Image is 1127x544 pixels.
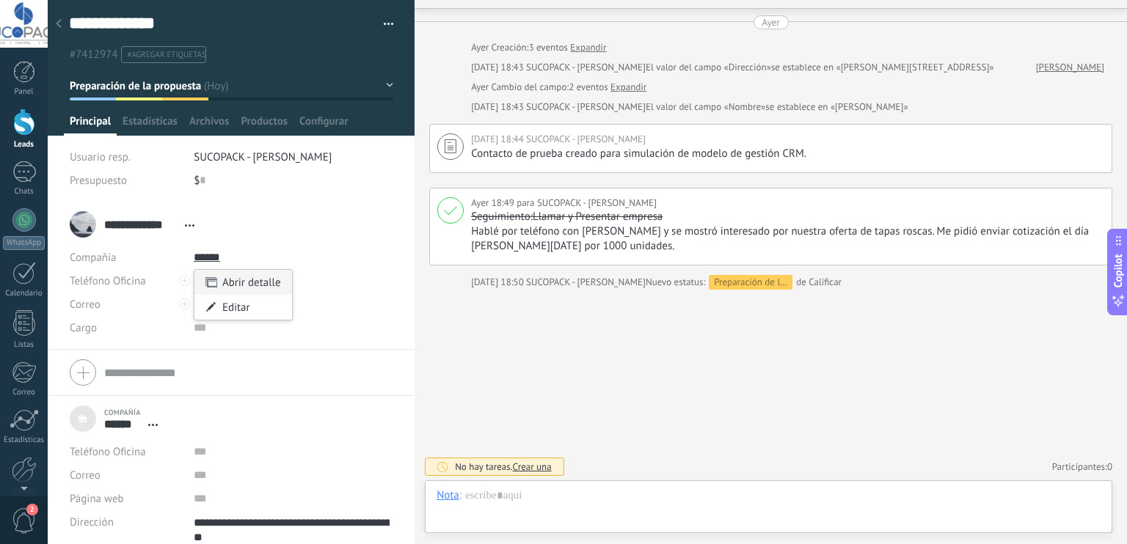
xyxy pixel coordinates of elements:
[123,114,178,136] span: Estadísticas
[3,236,45,250] div: WhatsApp
[3,140,45,150] div: Leads
[646,100,765,114] span: El valor del campo «Nombre»
[471,210,1101,224] p: Llamar y Presentar empresa
[459,488,462,503] span: :
[70,174,127,188] span: Presupuesto
[299,114,348,136] span: Configurar
[1036,60,1104,75] a: [PERSON_NAME]
[127,50,205,60] span: #agregar etiquetas
[194,169,393,192] div: $
[70,145,183,169] div: Usuario resp.
[471,196,657,210] div: para SUCOPACK - [PERSON_NAME]
[26,504,38,515] span: 2
[3,340,45,350] div: Listas
[471,147,806,161] span: Contacto de prueba creado para simulación de modelo de gestión CRM.
[70,274,146,288] span: Teléfono Oficina
[104,408,165,417] div: Compañía
[70,323,97,334] span: Cargo
[70,510,183,534] div: Dirección
[1052,460,1112,473] a: Participantes:0
[222,276,281,290] a: Abrir detalle
[241,114,288,136] span: Productos
[646,60,771,75] span: El valor del campo «Dirección»
[3,289,45,298] div: Calendario
[471,275,526,290] div: [DATE] 18:50
[70,517,114,528] span: Dirección
[455,460,552,473] div: No hay tareas.
[189,114,229,136] span: Archivos
[513,460,552,473] span: Crear una
[526,133,646,145] span: SUCOPACK - RIOS DEL OESTE
[471,40,606,55] div: Creación:
[570,40,606,55] a: Expandir
[70,150,131,164] span: Usuario resp.
[471,224,1104,254] p: Hablé por teléfono con [PERSON_NAME] y se mostró interesado por nuestra oferta de tapas roscas. M...
[70,468,101,482] span: Correo
[194,295,292,320] div: Editar
[70,246,183,269] div: Compañía
[3,435,45,445] div: Estadísticas
[471,100,526,114] div: [DATE] 18:43
[646,275,705,290] span: Nuevo estatus:
[3,388,45,397] div: Correo
[610,80,646,95] a: Expandir
[1107,460,1112,473] span: 0
[3,87,45,97] div: Panel
[70,269,146,293] button: Teléfono Oficina
[70,293,101,316] button: Correo
[646,275,842,290] div: de Calificar
[70,169,183,192] div: Presupuesto
[3,187,45,196] div: Chats
[471,80,646,95] div: Cambio del campo:
[70,114,111,136] span: Principal
[471,80,491,95] div: Ayer
[526,276,646,288] span: SUCOPACK - RIOS DEL OESTE
[194,150,332,164] span: SUCOPACK - [PERSON_NAME]
[709,275,792,290] div: Preparación de la propuesta
[70,440,146,463] button: Teléfono Oficina
[471,132,526,147] div: [DATE] 18:44
[471,40,491,55] div: Ayer
[569,80,608,95] span: 2 eventos
[765,100,908,114] span: se establece en «[PERSON_NAME]»
[70,493,124,504] span: Página web
[70,48,117,62] span: #7412974
[70,487,183,510] div: Página web
[70,463,101,487] button: Correo
[1111,254,1126,288] span: Copilot
[70,445,146,459] span: Teléfono Oficina
[771,60,994,75] span: se establece en «[PERSON_NAME][STREET_ADDRESS]»
[762,15,780,29] div: Ayer
[526,61,646,73] span: SUCOPACK - RIOS DEL OESTE
[70,316,183,339] div: Cargo
[471,60,526,75] div: [DATE] 18:43
[526,100,646,113] span: SUCOPACK - RIOS DEL OESTE
[471,210,533,224] div: Seguimiento:
[70,298,101,312] span: Correo
[528,40,567,55] span: 3 eventos
[471,196,517,210] div: Ayer 18:49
